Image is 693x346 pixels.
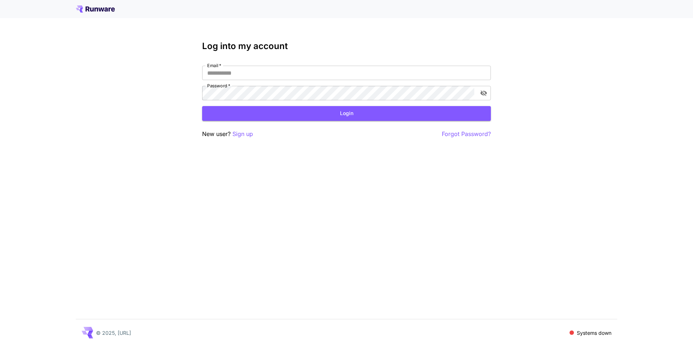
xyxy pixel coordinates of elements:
p: Systems down [577,329,611,337]
label: Email [207,62,221,69]
p: © 2025, [URL] [96,329,131,337]
button: Forgot Password? [442,130,491,139]
button: toggle password visibility [477,87,490,100]
button: Login [202,106,491,121]
h3: Log into my account [202,41,491,51]
label: Password [207,83,230,89]
p: New user? [202,130,253,139]
button: Sign up [232,130,253,139]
